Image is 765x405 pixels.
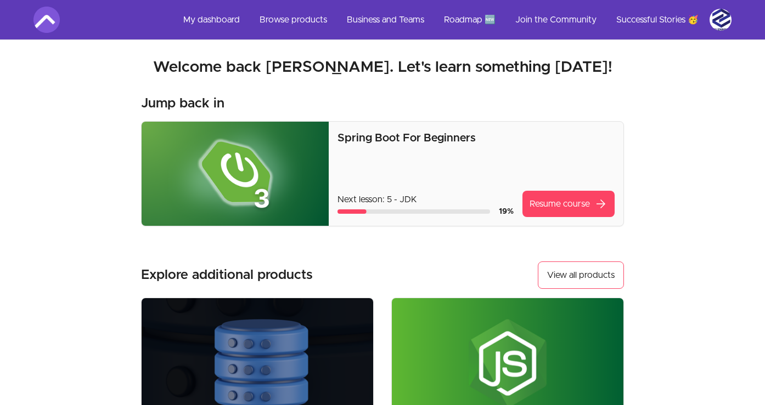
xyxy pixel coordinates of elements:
a: Business and Teams [338,7,433,33]
img: Profile image for Panharith DUY [710,9,732,31]
h3: Explore additional products [141,266,313,284]
a: Resume coursearrow_forward [522,191,615,217]
h2: Welcome back [PERSON_NAME]. Let's learn something [DATE]! [33,58,732,77]
img: Amigoscode logo [33,7,60,33]
a: Roadmap 🆕 [435,7,504,33]
p: Next lesson: 5 - JDK [337,193,514,206]
a: Browse products [251,7,336,33]
p: Spring Boot For Beginners [337,130,615,146]
a: View all products [538,261,624,289]
h3: Jump back in [141,95,224,112]
span: arrow_forward [594,197,607,210]
span: 19 % [499,208,514,215]
a: Successful Stories 🥳 [607,7,707,33]
nav: Main [175,7,732,33]
img: Product image for Spring Boot For Beginners [142,122,329,226]
a: Join the Community [507,7,605,33]
a: My dashboard [175,7,249,33]
div: Course progress [337,209,490,214]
